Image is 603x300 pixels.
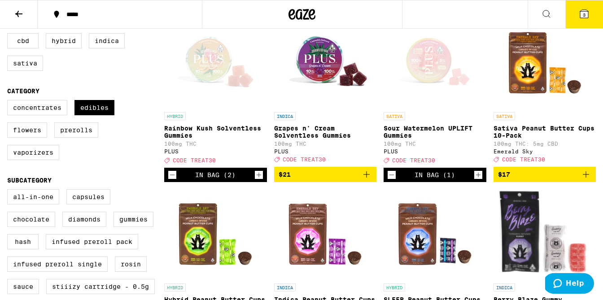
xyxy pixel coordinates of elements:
[66,189,110,204] label: Capsules
[387,170,396,179] button: Decrement
[7,56,43,71] label: Sativa
[62,212,106,227] label: Diamonds
[54,122,98,138] label: Prerolls
[7,279,39,294] label: Sauce
[494,112,515,120] p: SATIVA
[195,171,236,178] div: In Bag (2)
[115,257,147,272] label: Rosin
[279,171,291,178] span: $21
[7,257,108,272] label: Infused Preroll Single
[274,112,296,120] p: INDICA
[164,148,267,154] div: PLUS
[494,148,596,154] div: Emerald Sky
[7,189,59,204] label: All-In-One
[384,112,405,120] p: SATIVA
[168,170,177,179] button: Decrement
[494,125,596,139] p: Sativa Peanut Butter Cups 10-Pack
[46,33,82,48] label: Hybrid
[474,170,483,179] button: Increment
[494,167,596,182] button: Add to bag
[274,167,377,182] button: Add to bag
[280,18,370,108] img: PLUS - Grapes n' Cream Solventless Gummies
[164,112,186,120] p: HYBRID
[494,141,596,147] p: 100mg THC: 5mg CBD
[89,33,125,48] label: Indica
[384,148,486,154] div: PLUS
[7,145,59,160] label: Vaporizers
[7,177,52,184] legend: Subcategory
[7,212,55,227] label: Chocolate
[415,171,455,178] div: In Bag (1)
[46,234,138,249] label: Infused Preroll Pack
[7,234,39,249] label: Hash
[384,283,405,291] p: HYBRID
[392,157,435,163] span: CODE TREAT30
[7,100,67,115] label: Concentrates
[274,125,377,139] p: Grapes n' Cream Solventless Gummies
[274,148,377,154] div: PLUS
[494,283,515,291] p: INDICA
[170,189,260,279] img: Emerald Sky - Hybrid Peanut Butter Cups 10-Pack
[384,18,486,168] a: Open page for Sour Watermelon UPLIFT Gummies from PLUS
[164,141,267,147] p: 100mg THC
[494,18,596,167] a: Open page for Sativa Peanut Butter Cups 10-Pack from Emerald Sky
[74,100,114,115] label: Edibles
[254,170,263,179] button: Increment
[497,189,592,279] img: Emerald Sky - Berry Blaze Gummy
[384,125,486,139] p: Sour Watermelon UPLIFT Gummies
[498,171,510,178] span: $17
[283,157,326,162] span: CODE TREAT30
[390,189,480,279] img: Emerald Sky - SLEEP Peanut Butter Cups 10-Pack
[274,283,296,291] p: INDICA
[173,157,216,163] span: CODE TREAT30
[500,18,590,108] img: Emerald Sky - Sativa Peanut Butter Cups 10-Pack
[565,0,603,28] button: 3
[274,141,377,147] p: 100mg THC
[164,283,186,291] p: HYBRID
[7,122,47,138] label: Flowers
[7,33,39,48] label: CBD
[384,141,486,147] p: 100mg THC
[114,212,153,227] label: Gummies
[545,273,594,296] iframe: Opens a widget where you can find more information
[274,18,377,167] a: Open page for Grapes n' Cream Solventless Gummies from PLUS
[164,18,267,168] a: Open page for Rainbow Kush Solventless Gummies from PLUS
[7,87,39,95] legend: Category
[280,189,370,279] img: Emerald Sky - Indica Peanut Butter Cups 10-Pack
[502,157,545,162] span: CODE TREAT30
[583,12,586,17] span: 3
[164,125,267,139] p: Rainbow Kush Solventless Gummies
[46,279,155,294] label: STIIIZY Cartridge - 0.5g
